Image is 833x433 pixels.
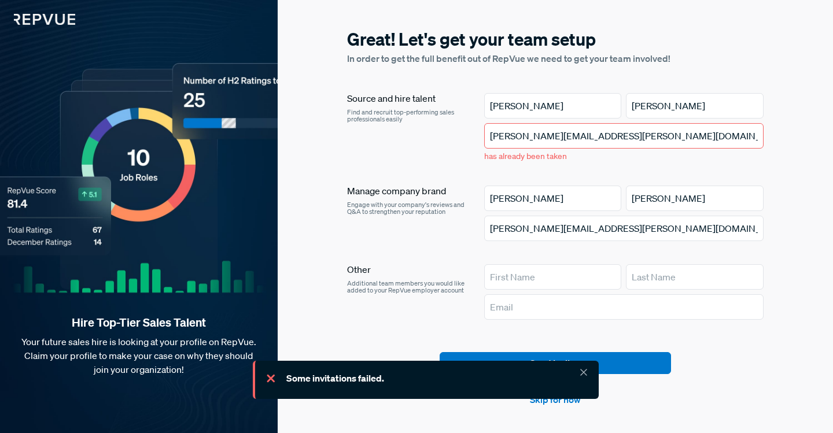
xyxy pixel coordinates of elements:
[347,27,764,51] h5: Great! Let's get your team setup
[347,51,764,65] p: In order to get the full benefit out of RepVue we need to get your team involved!
[484,186,622,211] input: First Name
[347,201,466,215] p: Engage with your company's reviews and Q&A to strengthen your reputation
[484,123,764,149] input: Email
[484,264,622,290] input: First Name
[286,371,384,385] div: Some invitations failed.
[347,280,466,294] p: Additional team members you would like added to your RepVue employer account
[626,186,764,211] input: Last Name
[19,315,259,330] strong: Hire Top-Tier Sales Talent
[484,93,622,119] input: First Name
[347,264,466,275] h6: Other
[347,109,466,123] p: Find and recruit top-performing sales professionals easily
[484,294,764,320] input: Email
[347,93,466,104] h6: Source and hire talent
[440,352,671,374] button: Send Invites
[530,393,581,406] a: Skip for now
[347,186,466,197] h6: Manage company brand
[484,151,567,161] span: has already been taken
[626,93,764,119] input: Last Name
[626,264,764,290] input: Last Name
[484,216,764,241] input: Email
[19,335,259,376] p: Your future sales hire is looking at your profile on RepVue. Claim your profile to make your case...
